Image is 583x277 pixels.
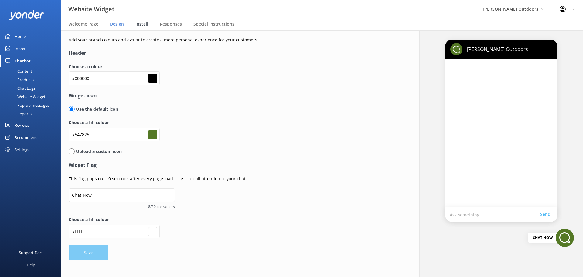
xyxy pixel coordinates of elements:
[69,63,372,70] label: Choose a colour
[4,75,61,84] a: Products
[110,21,124,27] span: Design
[160,21,182,27] span: Responses
[69,175,372,182] p: This flag pops out 10 seconds after every page load. Use it to call attention to your chat.
[69,216,372,223] label: Choose a fill colour
[540,211,553,218] a: Send
[4,92,61,101] a: Website Widget
[68,4,114,14] h3: Website Widget
[27,259,35,271] div: Help
[450,212,540,217] p: Ask something...
[69,188,175,202] input: Chat
[69,49,372,57] h4: Header
[4,84,61,92] a: Chat Logs
[4,84,35,92] div: Chat Logs
[4,67,61,75] a: Content
[4,67,32,75] div: Content
[69,225,160,238] input: #fcfcfcf
[15,55,31,67] div: Chatbot
[75,106,118,113] p: Use the default icon
[4,109,32,118] div: Reports
[69,119,372,126] label: Choose a fill colour
[75,148,122,155] p: Upload a custom icon
[69,204,175,209] span: 8/20 characters
[69,161,372,169] h4: Widget Flag
[15,144,29,156] div: Settings
[15,30,26,43] div: Home
[15,131,38,144] div: Recommend
[68,21,98,27] span: Welcome Page
[4,101,49,109] div: Pop-up messages
[19,247,43,259] div: Support Docs
[193,21,234,27] span: Special Instructions
[135,21,148,27] span: Install
[4,109,61,118] a: Reports
[15,43,25,55] div: Inbox
[483,6,538,12] span: [PERSON_NAME] Outdoors
[528,233,558,243] div: Chat Now
[9,10,44,20] img: yonder-white-logo.png
[69,92,372,100] h4: Widget icon
[462,46,528,53] p: [PERSON_NAME] Outdoors
[4,101,61,109] a: Pop-up messages
[15,119,29,131] div: Reviews
[69,36,372,43] p: Add your brand colours and avatar to create a more personal experience for your customers.
[4,75,34,84] div: Products
[4,92,46,101] div: Website Widget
